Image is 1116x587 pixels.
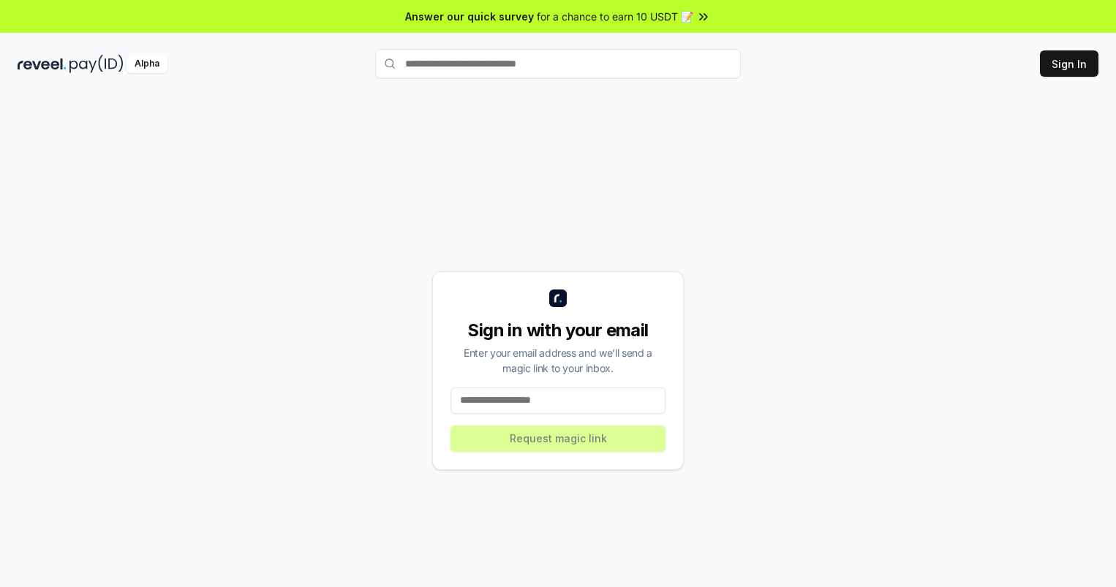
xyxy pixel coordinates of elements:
img: logo_small [549,289,567,307]
div: Enter your email address and we’ll send a magic link to your inbox. [450,345,666,376]
span: for a chance to earn 10 USDT 📝 [537,9,693,24]
img: reveel_dark [18,55,67,73]
span: Answer our quick survey [405,9,534,24]
button: Sign In [1040,50,1098,77]
img: pay_id [69,55,124,73]
div: Alpha [127,55,167,73]
div: Sign in with your email [450,319,666,342]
